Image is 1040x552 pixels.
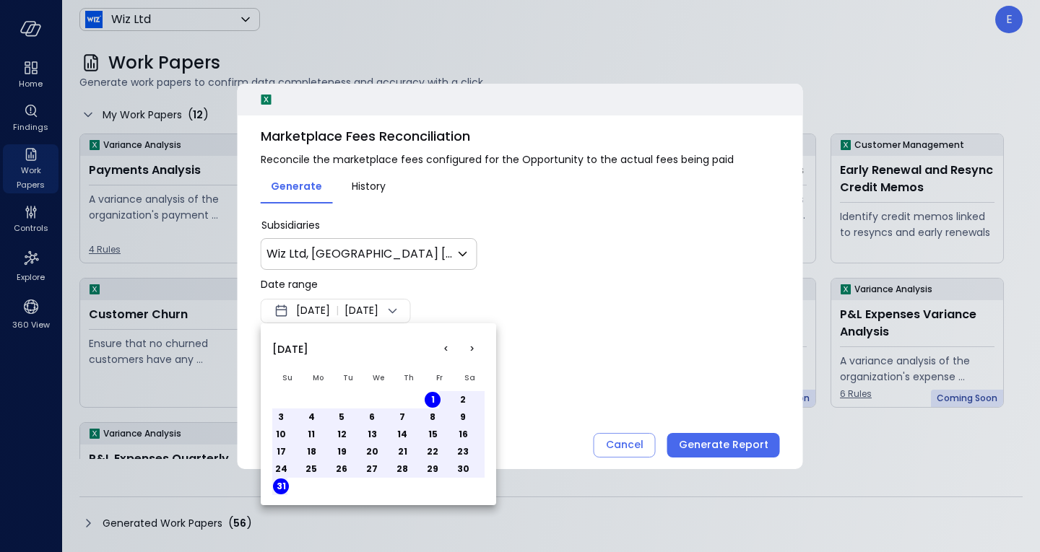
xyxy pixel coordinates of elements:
[364,426,380,442] button: Wednesday, August 13th, 2025, selected
[425,461,441,477] button: Friday, August 29th, 2025, selected
[364,444,380,460] button: Wednesday, August 20th, 2025, selected
[273,409,289,425] button: Sunday, August 3rd, 2025, selected
[455,426,471,442] button: Saturday, August 16th, 2025, selected
[364,461,380,477] button: Wednesday, August 27th, 2025, selected
[394,444,410,460] button: Thursday, August 21st, 2025, selected
[455,392,471,408] button: Saturday, August 2nd, 2025, selected
[303,444,319,460] button: Monday, August 18th, 2025, selected
[273,426,289,442] button: Sunday, August 10th, 2025, selected
[394,461,410,477] button: Thursday, August 28th, 2025, selected
[334,426,350,442] button: Tuesday, August 12th, 2025, selected
[364,409,380,425] button: Wednesday, August 6th, 2025, selected
[273,478,289,494] button: Sunday, August 31st, 2025, selected
[455,409,471,425] button: Saturday, August 9th, 2025, selected
[334,444,350,460] button: Tuesday, August 19th, 2025, selected
[425,392,441,408] button: Friday, August 1st, 2025, selected
[334,461,350,477] button: Tuesday, August 26th, 2025, selected
[425,426,441,442] button: Friday, August 15th, 2025, selected
[303,461,319,477] button: Monday, August 25th, 2025, selected
[424,365,454,391] th: Friday
[459,336,485,362] button: Go to the Next Month
[433,336,459,362] button: Go to the Previous Month
[303,426,319,442] button: Monday, August 11th, 2025, selected
[303,409,319,425] button: Monday, August 4th, 2025, selected
[334,409,350,425] button: Tuesday, August 5th, 2025, selected
[425,409,441,425] button: Friday, August 8th, 2025, selected
[455,461,471,477] button: Saturday, August 30th, 2025, selected
[333,365,363,391] th: Tuesday
[394,426,410,442] button: Thursday, August 14th, 2025, selected
[272,341,308,357] span: [DATE]
[394,365,424,391] th: Thursday
[455,444,471,460] button: Saturday, August 23rd, 2025, selected
[273,444,289,460] button: Sunday, August 17th, 2025, selected
[363,365,394,391] th: Wednesday
[272,365,485,495] table: August 2025
[303,365,333,391] th: Monday
[425,444,441,460] button: Friday, August 22nd, 2025, selected
[394,409,410,425] button: Thursday, August 7th, 2025, selected
[272,365,303,391] th: Sunday
[273,461,289,477] button: Sunday, August 24th, 2025, selected
[454,365,485,391] th: Saturday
